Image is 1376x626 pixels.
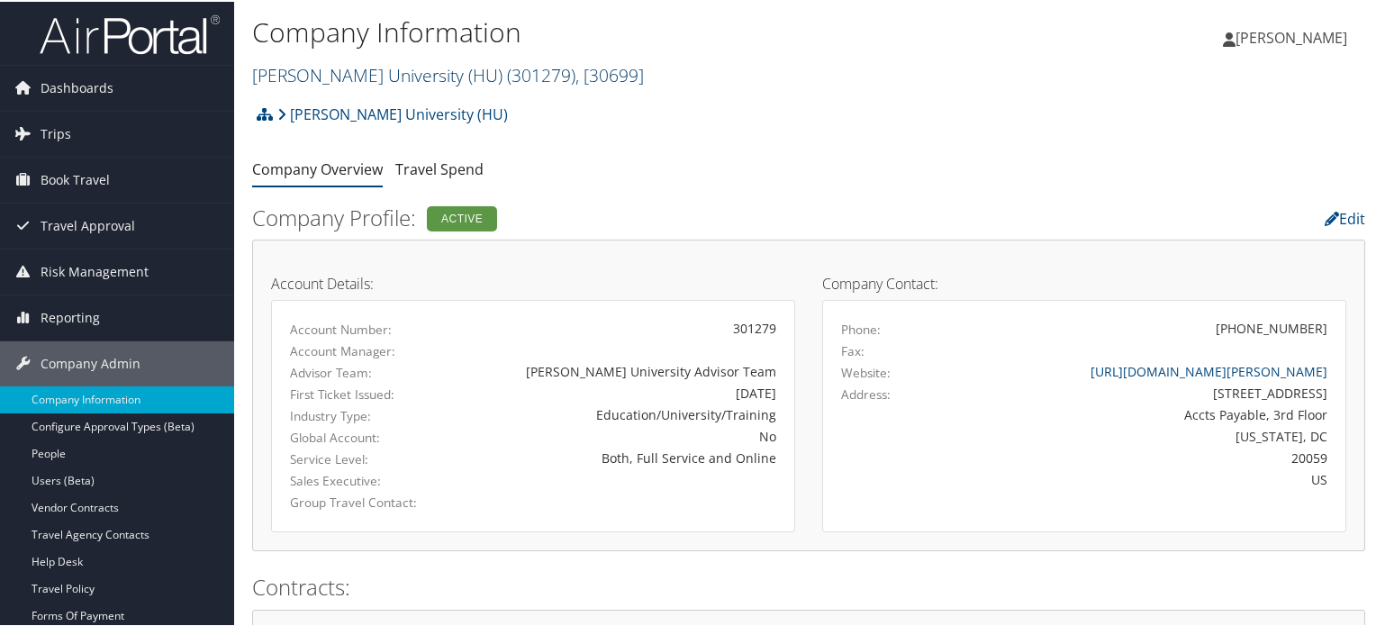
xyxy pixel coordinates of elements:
[461,425,776,444] div: No
[290,319,434,337] label: Account Number:
[1325,207,1365,227] a: Edit
[970,425,1328,444] div: [US_STATE], DC
[41,156,110,201] span: Book Travel
[841,384,891,402] label: Address:
[970,447,1328,466] div: 20059
[290,384,434,402] label: First Ticket Issued:
[41,110,71,155] span: Trips
[41,340,140,385] span: Company Admin
[841,319,881,337] label: Phone:
[970,468,1328,487] div: US
[252,570,1365,601] h2: Contracts:
[290,405,434,423] label: Industry Type:
[271,275,795,289] h4: Account Details:
[41,202,135,247] span: Travel Approval
[252,201,985,231] h2: Company Profile:
[970,404,1328,422] div: Accts Payable, 3rd Floor
[970,382,1328,401] div: [STREET_ADDRESS]
[277,95,508,131] a: [PERSON_NAME] University (HU)
[841,340,865,358] label: Fax:
[290,449,434,467] label: Service Level:
[252,12,994,50] h1: Company Information
[290,340,434,358] label: Account Manager:
[461,447,776,466] div: Both, Full Service and Online
[575,61,644,86] span: , [ 30699 ]
[395,158,484,177] a: Travel Spend
[822,275,1346,289] h4: Company Contact:
[461,360,776,379] div: [PERSON_NAME] University Advisor Team
[290,427,434,445] label: Global Account:
[252,61,644,86] a: [PERSON_NAME] University (HU)
[427,204,497,230] div: Active
[40,12,220,54] img: airportal-logo.png
[1091,361,1327,378] a: [URL][DOMAIN_NAME][PERSON_NAME]
[290,470,434,488] label: Sales Executive:
[1236,26,1347,46] span: [PERSON_NAME]
[1216,317,1327,336] div: [PHONE_NUMBER]
[461,382,776,401] div: [DATE]
[507,61,575,86] span: ( 301279 )
[1223,9,1365,63] a: [PERSON_NAME]
[252,158,383,177] a: Company Overview
[461,404,776,422] div: Education/University/Training
[290,362,434,380] label: Advisor Team:
[41,64,113,109] span: Dashboards
[841,362,891,380] label: Website:
[41,248,149,293] span: Risk Management
[41,294,100,339] span: Reporting
[461,317,776,336] div: 301279
[290,492,434,510] label: Group Travel Contact:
